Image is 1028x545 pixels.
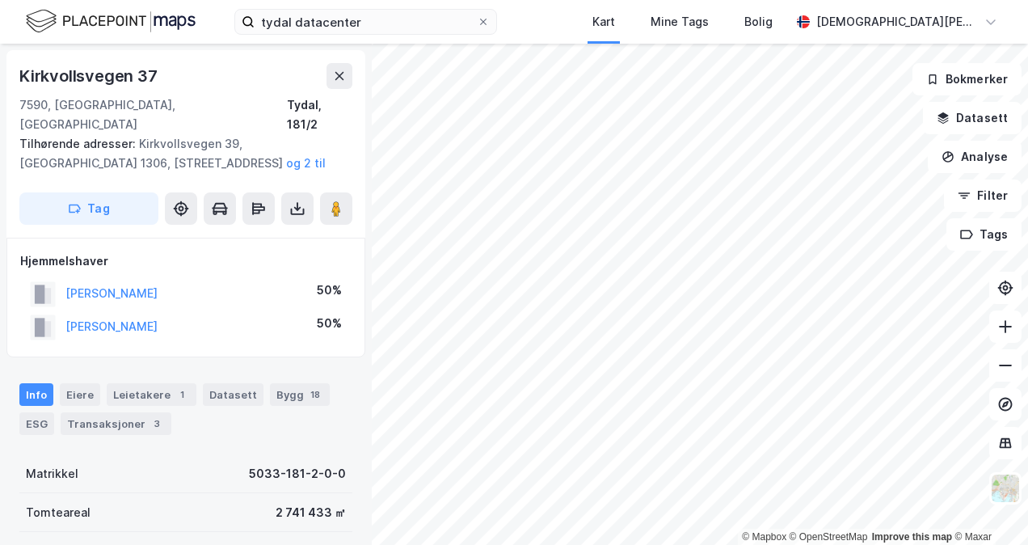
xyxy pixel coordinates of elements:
[790,531,868,543] a: OpenStreetMap
[61,412,171,435] div: Transaksjoner
[249,464,346,484] div: 5033-181-2-0-0
[944,180,1022,212] button: Filter
[928,141,1022,173] button: Analyse
[107,383,196,406] div: Leietakere
[19,63,161,89] div: Kirkvollsvegen 37
[26,503,91,522] div: Tomteareal
[19,137,139,150] span: Tilhørende adresser:
[20,251,352,271] div: Hjemmelshaver
[26,464,78,484] div: Matrikkel
[26,7,196,36] img: logo.f888ab2527a4732fd821a326f86c7f29.svg
[203,383,263,406] div: Datasett
[947,467,1028,545] iframe: Chat Widget
[19,383,53,406] div: Info
[946,218,1022,251] button: Tags
[255,10,477,34] input: Søk på adresse, matrikkel, gårdeiere, leietakere eller personer
[174,387,190,403] div: 1
[816,12,978,32] div: [DEMOGRAPHIC_DATA][PERSON_NAME]
[287,95,352,134] div: Tydal, 181/2
[317,281,342,300] div: 50%
[149,416,165,432] div: 3
[19,192,158,225] button: Tag
[19,412,54,435] div: ESG
[872,531,952,543] a: Improve this map
[744,12,773,32] div: Bolig
[270,383,330,406] div: Bygg
[307,387,323,403] div: 18
[19,134,339,173] div: Kirkvollsvegen 39, [GEOGRAPHIC_DATA] 1306, [STREET_ADDRESS]
[317,314,342,333] div: 50%
[60,383,100,406] div: Eiere
[923,102,1022,134] button: Datasett
[19,95,287,134] div: 7590, [GEOGRAPHIC_DATA], [GEOGRAPHIC_DATA]
[276,503,346,522] div: 2 741 433 ㎡
[742,531,786,543] a: Mapbox
[651,12,709,32] div: Mine Tags
[592,12,615,32] div: Kart
[912,63,1022,95] button: Bokmerker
